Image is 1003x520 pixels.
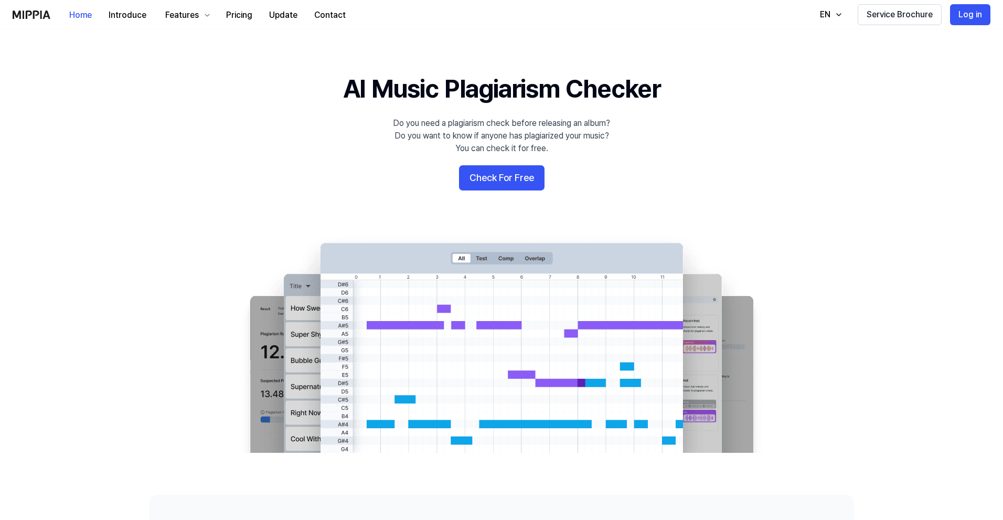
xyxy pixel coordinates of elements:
img: logo [13,10,50,19]
button: Update [261,5,306,26]
button: Home [61,5,100,26]
button: Service Brochure [858,4,942,25]
a: Update [261,1,306,29]
div: Features [163,9,201,22]
img: main Image [229,232,774,453]
button: Contact [306,5,354,26]
button: Check For Free [459,165,545,190]
button: EN [809,4,849,25]
a: Home [61,1,100,29]
button: Features [155,5,218,26]
button: Pricing [218,5,261,26]
div: Do you need a plagiarism check before releasing an album? Do you want to know if anyone has plagi... [393,117,610,155]
button: Log in [950,4,990,25]
div: EN [818,8,833,21]
button: Introduce [100,5,155,26]
h1: AI Music Plagiarism Checker [343,71,660,107]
